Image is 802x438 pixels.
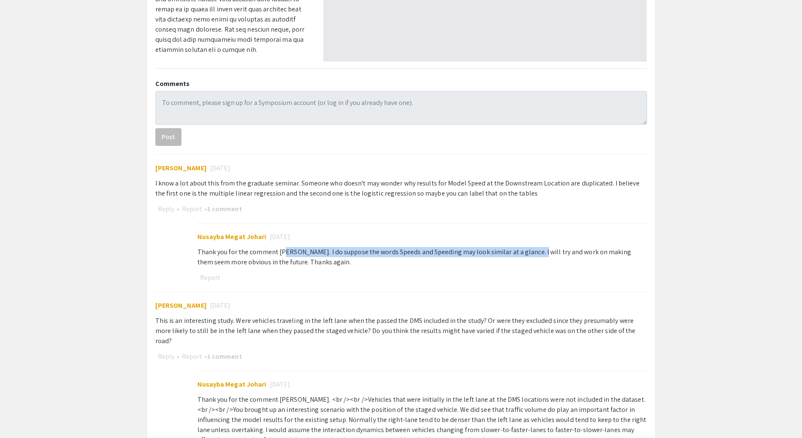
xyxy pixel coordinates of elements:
h2: Comments [155,80,647,88]
button: Report [179,204,205,215]
iframe: Chat [6,400,36,432]
span: [PERSON_NAME] [155,301,207,310]
span: [PERSON_NAME] [155,164,207,172]
span: [DATE] [210,301,231,311]
button: Reply [155,351,177,362]
div: Thank you for the comment [PERSON_NAME]. I do suppose the words Speeds and Speeding may look simi... [197,247,647,267]
div: I know a lot about this from the graduate seminar. Someone who doesn't may wonder why results for... [155,178,647,199]
span: Nusayba Megat Johari [197,380,266,389]
span: Nusayba Megat Johari [197,232,266,241]
button: Report [197,272,223,283]
span: [DATE] [210,163,231,173]
div: • • 1 comment [155,204,647,215]
span: [DATE] [270,232,290,242]
div: • • 1 comment [155,351,647,362]
span: [DATE] [270,379,290,390]
button: Report [179,351,205,362]
div: This is an interesting study. Were vehicles traveling in the left lane when the passed the DMS in... [155,316,647,346]
button: Reply [155,204,177,215]
button: Post [155,128,181,146]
